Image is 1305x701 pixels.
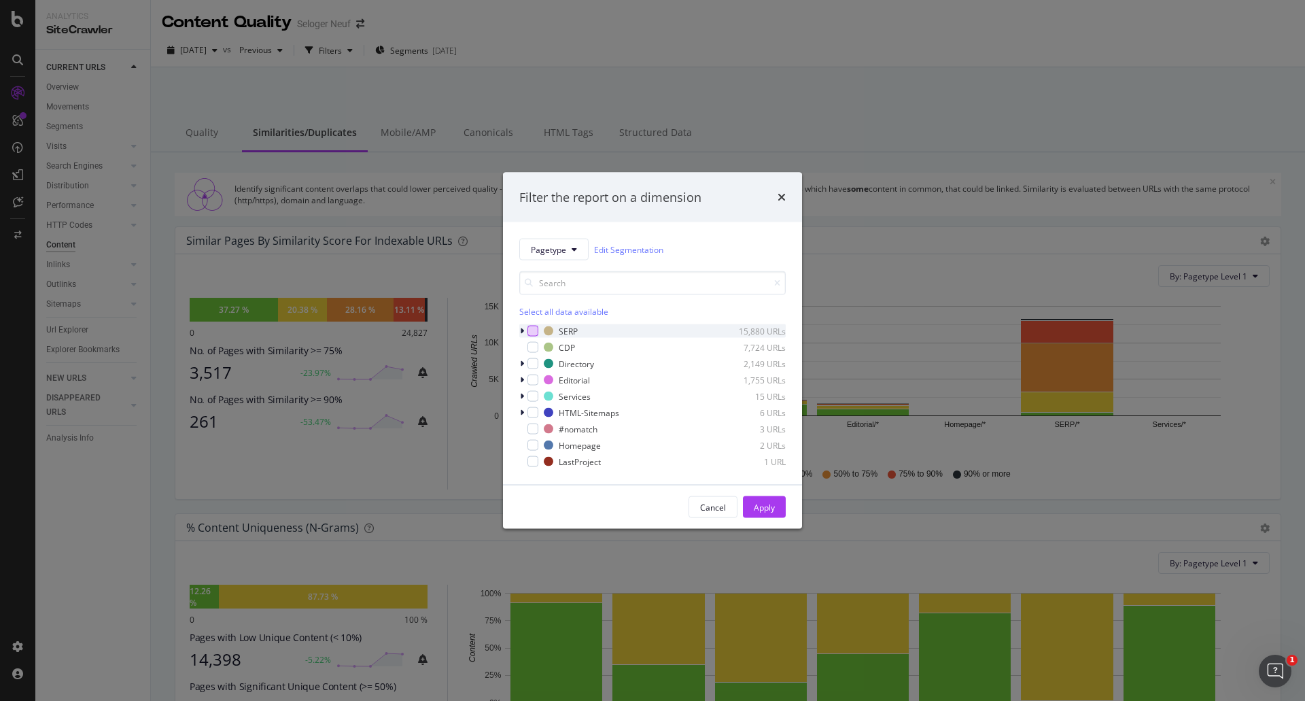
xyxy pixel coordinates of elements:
div: 2 URLs [719,439,786,451]
div: Editorial [559,374,590,386]
div: 15,880 URLs [719,325,786,337]
div: Homepage [559,439,601,451]
div: 7,724 URLs [719,341,786,353]
button: Pagetype [519,239,589,260]
button: Apply [743,496,786,518]
div: 15 URLs [719,390,786,402]
div: Directory [559,358,594,369]
a: Edit Segmentation [594,242,663,256]
div: Cancel [700,501,726,513]
div: SERP [559,325,578,337]
div: Services [559,390,591,402]
iframe: Intercom live chat [1259,655,1291,687]
div: LastProject [559,456,601,467]
div: times [778,188,786,206]
div: #nomatch [559,423,597,434]
div: 1 URL [719,456,786,467]
input: Search [519,271,786,295]
div: Apply [754,501,775,513]
span: 1 [1287,655,1298,666]
div: 1,755 URLs [719,374,786,386]
div: Select all data available [519,306,786,318]
div: 6 URLs [719,407,786,418]
div: Filter the report on a dimension [519,188,701,206]
div: 2,149 URLs [719,358,786,369]
div: modal [503,172,802,529]
button: Cancel [689,496,737,518]
div: 3 URLs [719,423,786,434]
div: HTML-Sitemaps [559,407,619,418]
div: CDP [559,341,575,353]
span: Pagetype [531,243,566,255]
